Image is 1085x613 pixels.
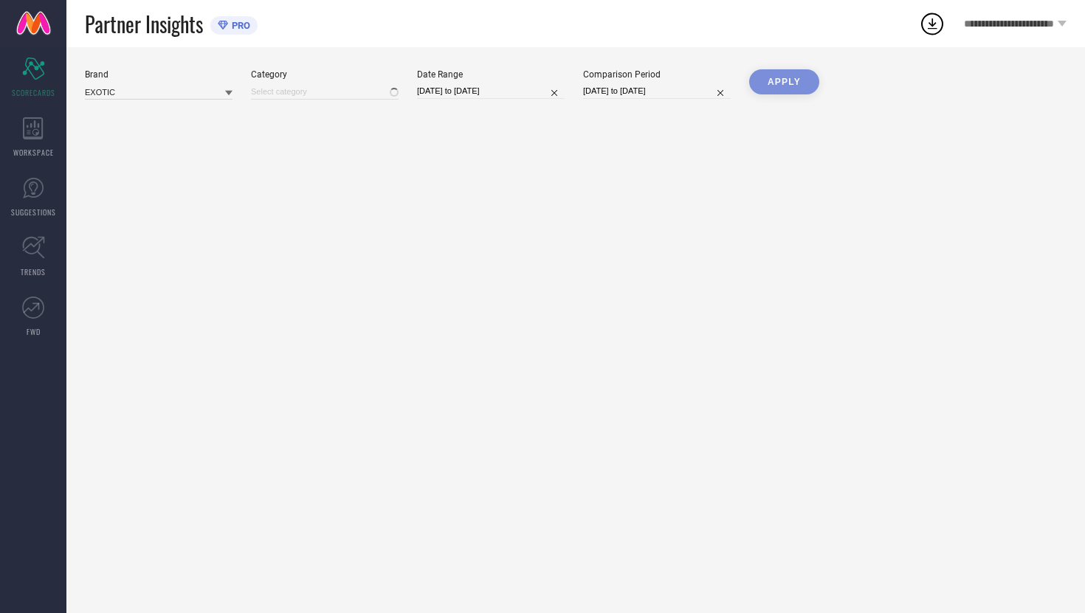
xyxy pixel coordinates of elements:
div: Comparison Period [583,69,731,80]
span: SUGGESTIONS [11,207,56,218]
div: Open download list [919,10,945,37]
span: FWD [27,326,41,337]
span: PRO [228,20,250,31]
span: TRENDS [21,266,46,277]
div: Brand [85,69,232,80]
span: Partner Insights [85,9,203,39]
div: Date Range [417,69,565,80]
input: Select comparison period [583,83,731,99]
span: WORKSPACE [13,147,54,158]
input: Select date range [417,83,565,99]
span: SCORECARDS [12,87,55,98]
div: Category [251,69,399,80]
